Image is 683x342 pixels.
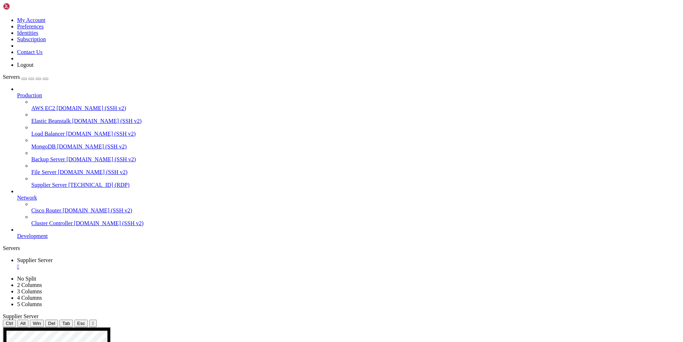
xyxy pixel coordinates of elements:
li: File Server [DOMAIN_NAME] (SSH v2) [31,163,680,175]
a: AWS EC2 [DOMAIN_NAME] (SSH v2) [31,105,680,112]
span: [DOMAIN_NAME] (SSH v2) [63,207,132,213]
span: Cluster Controller [31,220,73,226]
li: Backup Server [DOMAIN_NAME] (SSH v2) [31,150,680,163]
span: Backup Server [31,156,65,162]
button: Del [45,320,58,327]
span: Alt [20,321,26,326]
button: Alt [17,320,29,327]
span: Servers [3,74,20,80]
li: Elastic Beanstalk [DOMAIN_NAME] (SSH v2) [31,112,680,124]
span: Load Balancer [31,131,65,137]
a: Subscription [17,36,46,42]
span: Production [17,92,42,98]
span: AWS EC2 [31,105,55,111]
span: Tab [62,321,70,326]
a: 2 Columns [17,282,42,288]
span: [DOMAIN_NAME] (SSH v2) [72,118,142,124]
span: Esc [77,321,85,326]
span: [DOMAIN_NAME] (SSH v2) [57,105,126,111]
button: Ctrl [3,320,16,327]
li: Load Balancer [DOMAIN_NAME] (SSH v2) [31,124,680,137]
img: Shellngn [3,3,44,10]
span: [DOMAIN_NAME] (SSH v2) [67,156,136,162]
a: Network [17,195,680,201]
a: Servers [3,74,48,80]
span: Cisco Router [31,207,61,213]
span: Del [48,321,55,326]
span: Development [17,233,48,239]
button: Esc [74,320,88,327]
a: Backup Server [DOMAIN_NAME] (SSH v2) [31,156,680,163]
span: Supplier Server [3,313,38,319]
li: AWS EC2 [DOMAIN_NAME] (SSH v2) [31,99,680,112]
span: Supplier Server [31,182,67,188]
a: Supplier Server [17,257,680,270]
li: Supplier Server [TECHNICAL_ID] (RDP) [31,175,680,188]
a: Production [17,92,680,99]
a: Cisco Router [DOMAIN_NAME] (SSH v2) [31,207,680,214]
span: Win [33,321,41,326]
a: 4 Columns [17,295,42,301]
li: Cluster Controller [DOMAIN_NAME] (SSH v2) [31,214,680,227]
span: [TECHNICAL_ID] (RDP) [68,182,129,188]
a: Elastic Beanstalk [DOMAIN_NAME] (SSH v2) [31,118,680,124]
a: Supplier Server [TECHNICAL_ID] (RDP) [31,182,680,188]
a: Development [17,233,680,239]
li: Production [17,86,680,188]
a: My Account [17,17,46,23]
button: Tab [59,320,73,327]
a: Logout [17,62,33,68]
a:  [17,264,680,270]
a: Load Balancer [DOMAIN_NAME] (SSH v2) [31,131,680,137]
button:  [89,320,97,327]
a: Identities [17,30,38,36]
span: [DOMAIN_NAME] (SSH v2) [74,220,144,226]
div: Servers [3,245,680,251]
span: [DOMAIN_NAME] (SSH v2) [58,169,128,175]
span: Ctrl [6,321,13,326]
a: 3 Columns [17,288,42,294]
li: MongoDB [DOMAIN_NAME] (SSH v2) [31,137,680,150]
a: 5 Columns [17,301,42,307]
span: File Server [31,169,57,175]
span: [DOMAIN_NAME] (SSH v2) [66,131,136,137]
a: Cluster Controller [DOMAIN_NAME] (SSH v2) [31,220,680,227]
a: File Server [DOMAIN_NAME] (SSH v2) [31,169,680,175]
a: No Split [17,276,36,282]
span: MongoDB [31,143,55,150]
span: Supplier Server [17,257,53,263]
a: MongoDB [DOMAIN_NAME] (SSH v2) [31,143,680,150]
li: Development [17,227,680,239]
button: Win [30,320,44,327]
span: Elastic Beanstalk [31,118,71,124]
a: Contact Us [17,49,43,55]
span: Network [17,195,37,201]
div:  [92,321,94,326]
a: Preferences [17,23,44,29]
span: [DOMAIN_NAME] (SSH v2) [57,143,127,150]
li: Cisco Router [DOMAIN_NAME] (SSH v2) [31,201,680,214]
li: Network [17,188,680,227]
